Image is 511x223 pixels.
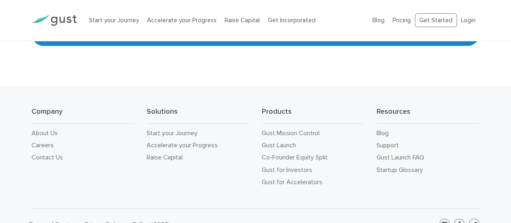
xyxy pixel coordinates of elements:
h3: Company [32,106,135,123]
h3: Resources [376,106,479,123]
a: Support [376,141,399,149]
a: Get Incorporated [268,17,315,24]
a: Get Started [415,13,457,28]
a: Gust Launch [262,141,296,149]
a: Login [461,17,475,24]
a: Gust for Accelerators [262,178,322,185]
img: Gust Logo [32,15,77,26]
a: Pricing [393,17,411,24]
a: Gust Mission Control [262,129,320,136]
a: Contact Us [32,153,63,161]
a: Accelerate your Progress [147,17,217,24]
h3: Products [262,106,365,123]
a: Careers [32,141,54,149]
a: Raise Capital [147,153,183,161]
h3: Solutions [147,106,250,123]
a: Co-Founder Equity Split [262,153,328,161]
a: Blog [376,129,389,136]
a: About Us [32,129,58,136]
a: Start your Journey [89,17,139,24]
a: Raise Capital [225,17,260,24]
a: Accelerate your Progress [147,141,218,149]
a: Gust for Investors [262,166,312,173]
a: Blog [372,17,385,24]
a: Gust Launch FAQ [376,153,424,161]
a: Start your Journey [147,129,198,136]
a: Startup Glossary [376,166,423,173]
